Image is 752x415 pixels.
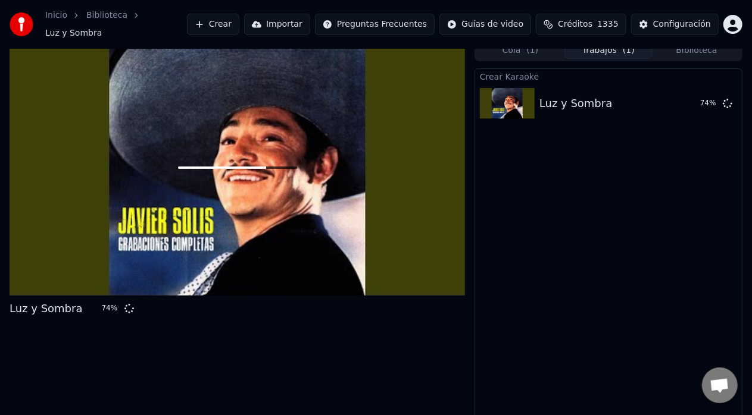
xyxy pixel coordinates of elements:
[526,45,538,56] span: ( 1 )
[475,69,742,83] div: Crear Karaoke
[45,27,102,39] span: Luz y Sombra
[564,42,653,59] button: Trabajos
[439,14,531,35] button: Guías de video
[10,300,83,317] div: Luz y Sombra
[187,14,239,35] button: Crear
[244,14,310,35] button: Importar
[45,10,187,39] nav: breadcrumb
[597,18,619,30] span: 1335
[45,10,67,21] a: Inicio
[476,42,564,59] button: Cola
[653,18,711,30] div: Configuración
[631,14,719,35] button: Configuración
[700,99,718,108] div: 74 %
[536,14,626,35] button: Créditos1335
[86,10,127,21] a: Biblioteca
[539,95,613,112] div: Luz y Sombra
[558,18,592,30] span: Créditos
[623,45,635,56] span: ( 1 )
[315,14,435,35] button: Preguntas Frecuentes
[653,42,741,59] button: Biblioteca
[702,367,738,403] div: Chat abierto
[102,304,120,313] div: 74 %
[10,12,33,36] img: youka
